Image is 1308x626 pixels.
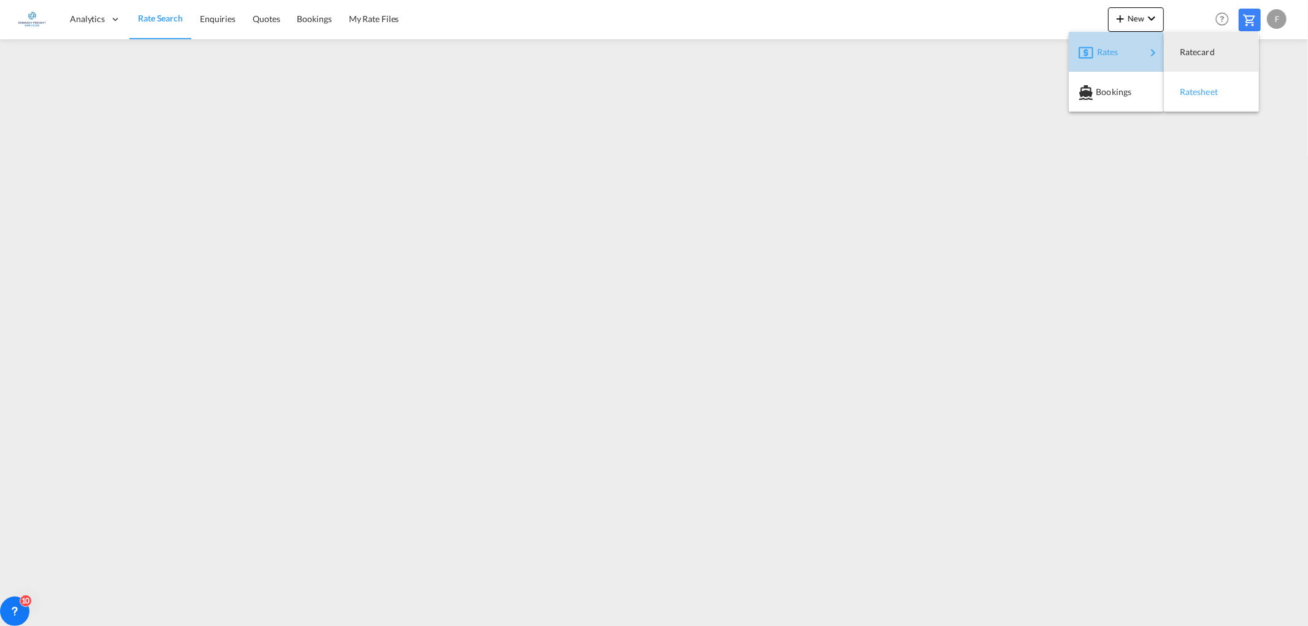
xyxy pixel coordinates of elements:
span: Ratecard [1180,40,1193,64]
md-icon: icon-chevron-right [1146,45,1161,60]
div: Ratesheet [1174,77,1249,107]
button: Bookings [1069,72,1164,112]
div: Bookings [1079,77,1154,107]
span: Ratesheet [1180,80,1193,104]
span: Rates [1097,40,1112,64]
div: Ratecard [1174,37,1249,67]
span: Bookings [1096,80,1109,104]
